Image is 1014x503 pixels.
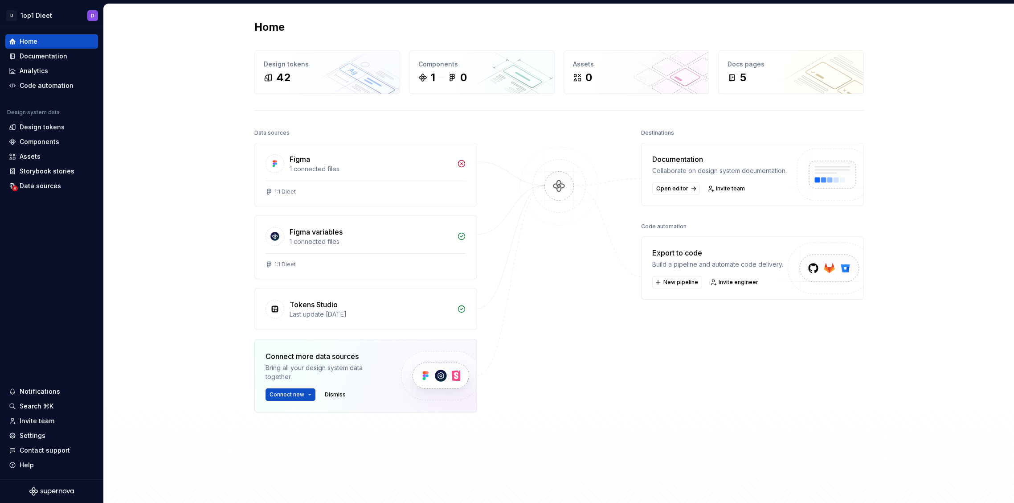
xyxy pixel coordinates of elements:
div: Figma variables [290,227,343,237]
div: Assets [20,152,41,161]
a: Components [5,135,98,149]
div: Storybook stories [20,167,74,176]
a: Documentation [5,49,98,63]
a: Figma variables1 connected files1:1 Dieet [254,215,477,279]
button: Notifications [5,384,98,399]
div: Data sources [20,181,61,190]
div: 1op1 Dieet [20,11,52,20]
button: Connect new [266,388,315,401]
div: 1 connected files [290,237,452,246]
div: 42 [276,70,290,85]
div: Settings [20,431,45,440]
div: Contact support [20,446,70,455]
a: Invite engineer [707,276,762,289]
div: Destinations [641,127,674,139]
a: Home [5,34,98,49]
a: Open editor [652,182,699,195]
div: Code automation [641,220,687,233]
div: Bring all your design system data together. [266,363,386,381]
div: D [91,12,94,19]
div: Design system data [7,109,60,116]
span: Connect new [270,391,304,398]
div: Code automation [20,81,74,90]
span: Open editor [656,185,688,192]
button: Dismiss [321,388,350,401]
a: Data sources [5,179,98,193]
button: Search ⌘K [5,399,98,413]
div: 1 connected files [290,165,452,173]
a: Analytics [5,64,98,78]
a: Design tokens42 [254,50,400,94]
div: Components [20,137,59,146]
div: Docs pages [728,60,855,69]
a: Settings [5,429,98,443]
a: Components10 [409,50,555,94]
div: Help [20,461,34,470]
div: Notifications [20,387,60,396]
a: Figma1 connected files1:1 Dieet [254,143,477,206]
a: Invite team [705,182,749,195]
button: New pipeline [652,276,702,289]
span: Dismiss [325,391,346,398]
h2: Home [254,20,285,34]
span: New pipeline [663,279,698,286]
div: Design tokens [20,123,65,132]
a: Storybook stories [5,164,98,178]
a: Assets0 [564,50,709,94]
button: D1op1 DieetD [2,6,102,25]
button: Contact support [5,443,98,458]
svg: Supernova Logo [29,487,74,496]
div: Invite team [20,416,54,425]
div: Design tokens [264,60,391,69]
a: Tokens StudioLast update [DATE] [254,288,477,330]
div: Collaborate on design system documentation. [652,166,787,175]
div: Search ⌘K [20,402,53,411]
div: 1:1 Dieet [274,188,296,195]
div: Components [418,60,545,69]
div: Export to code [652,247,783,258]
div: Last update [DATE] [290,310,452,319]
a: Docs pages5 [718,50,864,94]
a: Code automation [5,78,98,93]
div: D [6,10,17,21]
a: Invite team [5,414,98,428]
button: Help [5,458,98,472]
a: Assets [5,149,98,164]
div: Data sources [254,127,290,139]
div: 0 [585,70,592,85]
div: 1 [431,70,435,85]
div: Build a pipeline and automate code delivery. [652,260,783,269]
div: Home [20,37,37,46]
a: Design tokens [5,120,98,134]
div: Assets [573,60,700,69]
div: Documentation [652,154,787,165]
span: Invite team [716,185,745,192]
div: Analytics [20,66,48,75]
div: 0 [460,70,467,85]
div: 5 [740,70,746,85]
div: Tokens Studio [290,299,338,310]
div: Connect more data sources [266,351,386,362]
div: Figma [290,154,310,165]
span: Invite engineer [719,279,758,286]
div: Documentation [20,52,67,61]
div: 1:1 Dieet [274,261,296,268]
